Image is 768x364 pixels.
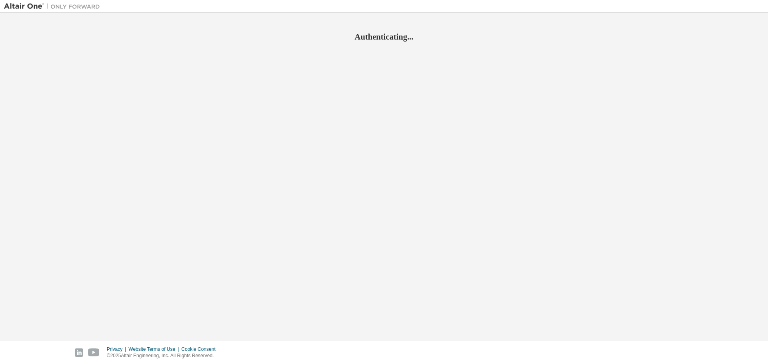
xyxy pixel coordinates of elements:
[128,346,181,352] div: Website Terms of Use
[107,346,128,352] div: Privacy
[181,346,220,352] div: Cookie Consent
[75,348,83,357] img: linkedin.svg
[88,348,100,357] img: youtube.svg
[107,352,220,359] p: © 2025 Altair Engineering, Inc. All Rights Reserved.
[4,2,104,10] img: Altair One
[4,32,764,42] h2: Authenticating...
